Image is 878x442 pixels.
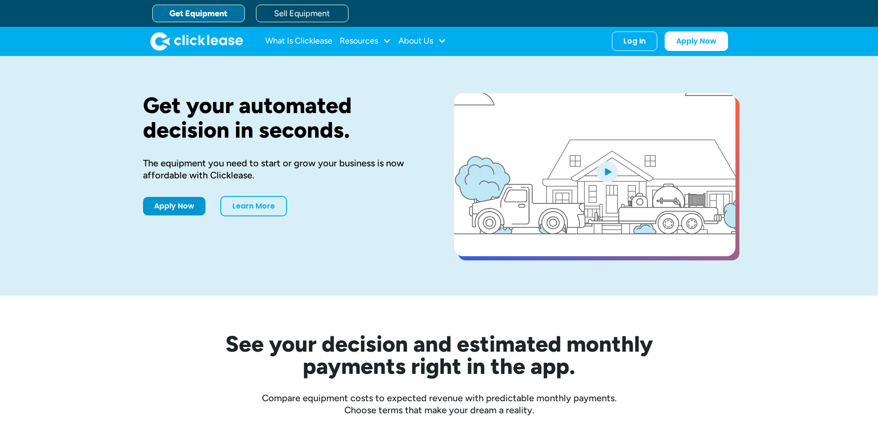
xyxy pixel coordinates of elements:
[623,37,646,46] div: Log In
[152,5,245,22] a: Get Equipment
[220,196,287,216] a: Learn More
[143,93,424,142] h1: Get your automated decision in seconds.
[143,157,424,181] div: The equipment you need to start or grow your business is now affordable with Clicklease.
[265,32,332,51] a: What Is Clicklease
[256,5,349,22] a: Sell Equipment
[180,333,698,377] h2: See your decision and estimated monthly payments right in the app.
[340,32,391,51] div: Resources
[399,32,446,51] div: About Us
[665,32,728,51] a: Apply Now
[143,392,735,416] div: Compare equipment costs to expected revenue with predictable monthly payments. Choose terms that ...
[143,197,205,215] a: Apply Now
[595,158,620,184] img: Blue play button logo on a light blue circular background
[150,32,243,51] img: Clicklease logo
[454,93,735,256] a: open lightbox
[150,32,243,51] a: home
